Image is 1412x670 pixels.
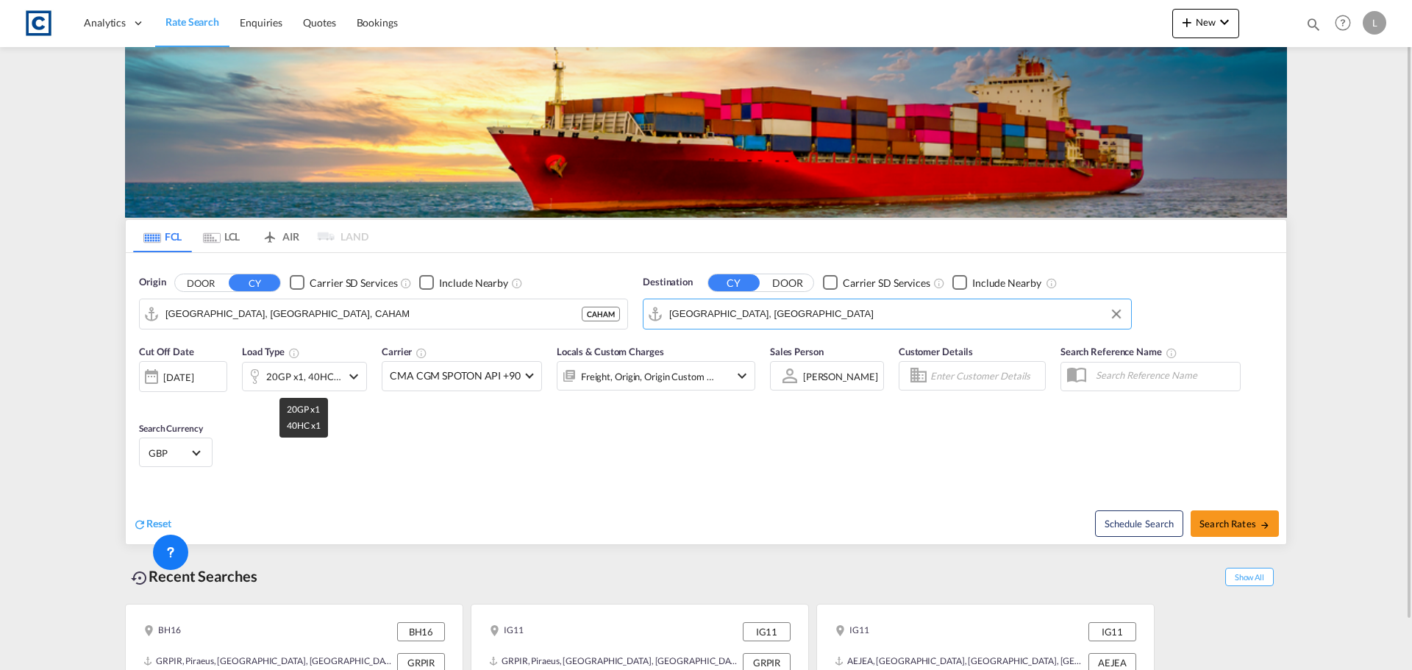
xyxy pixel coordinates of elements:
md-input-container: London Gateway Port, GBLGP [643,299,1131,329]
input: Enter Customer Details [930,365,1041,387]
span: Customer Details [899,346,973,357]
md-icon: icon-backup-restore [131,569,149,587]
div: Recent Searches [125,560,263,593]
span: Enquiries [240,16,282,29]
md-icon: icon-information-outline [288,347,300,359]
span: Help [1330,10,1355,35]
button: Clear Input [1105,303,1127,325]
md-icon: icon-chevron-down [733,367,751,385]
div: L [1363,11,1386,35]
button: Note: By default Schedule search will only considerorigin ports, destination ports and cut off da... [1095,510,1183,537]
md-checkbox: Checkbox No Ink [419,275,508,291]
md-tab-item: FCL [133,220,192,252]
md-input-container: Hamilton, ON, CAHAM [140,299,627,329]
span: Sales Person [770,346,824,357]
md-icon: icon-airplane [261,228,279,239]
input: Search by Port [165,303,582,325]
md-icon: icon-chevron-down [1216,13,1233,31]
md-icon: icon-magnify [1305,16,1322,32]
button: DOOR [762,274,813,291]
span: Destination [643,275,693,290]
md-checkbox: Checkbox No Ink [952,275,1041,291]
div: IG11 [489,622,524,641]
span: Search Reference Name [1060,346,1177,357]
div: IG11 [743,622,791,641]
md-icon: Unchecked: Ignores neighbouring ports when fetching rates.Checked : Includes neighbouring ports w... [511,277,523,289]
md-icon: Unchecked: Search for CY (Container Yard) services for all selected carriers.Checked : Search for... [400,277,412,289]
button: CY [708,274,760,291]
div: [PERSON_NAME] [803,371,878,382]
span: Reset [146,517,171,530]
md-select: Select Currency: £ GBPUnited Kingdom Pound [147,442,204,463]
span: Rate Search [165,15,219,28]
div: CAHAM [582,307,620,321]
div: BH16 [397,622,445,641]
span: New [1178,16,1233,28]
div: IG11 [1088,622,1136,641]
button: Search Ratesicon-arrow-right [1191,510,1279,537]
div: [DATE] [139,361,227,392]
div: Freight Origin Origin Custom Factory Stuffingicon-chevron-down [557,361,755,391]
md-icon: icon-refresh [133,518,146,531]
div: Carrier SD Services [310,276,397,291]
span: GBP [149,446,190,460]
md-checkbox: Checkbox No Ink [290,275,397,291]
div: Origin DOOR CY Checkbox No InkUnchecked: Search for CY (Container Yard) services for all selected... [126,253,1286,544]
span: Origin [139,275,165,290]
span: Locals & Custom Charges [557,346,664,357]
span: Search Rates [1199,518,1270,530]
span: Search Currency [139,423,203,434]
div: icon-magnify [1305,16,1322,38]
span: Quotes [303,16,335,29]
md-checkbox: Checkbox No Ink [823,275,930,291]
div: icon-refreshReset [133,516,171,532]
div: Include Nearby [972,276,1041,291]
md-icon: icon-plus 400-fg [1178,13,1196,31]
md-icon: icon-arrow-right [1260,520,1270,530]
span: 20GP x1 40HC x1 [287,404,320,431]
md-icon: icon-chevron-down [345,368,363,385]
div: IG11 [835,622,869,641]
div: Help [1330,10,1363,37]
input: Search by Port [669,303,1124,325]
div: [DATE] [163,371,193,384]
md-icon: Unchecked: Search for CY (Container Yard) services for all selected carriers.Checked : Search for... [933,277,945,289]
div: BH16 [143,622,181,641]
md-tab-item: LCL [192,220,251,252]
span: Bookings [357,16,398,29]
span: Load Type [242,346,300,357]
md-tab-item: AIR [251,220,310,252]
md-icon: Your search will be saved by the below given name [1166,347,1177,359]
img: 1fdb9190129311efbfaf67cbb4249bed.jpeg [22,7,55,40]
div: 20GP x1 40HC x1 [266,366,341,387]
md-icon: Unchecked: Ignores neighbouring ports when fetching rates.Checked : Includes neighbouring ports w... [1046,277,1058,289]
img: LCL+%26+FCL+BACKGROUND.png [125,47,1287,218]
span: CMA CGM SPOTON API +90 [390,368,521,383]
div: Freight Origin Origin Custom Factory Stuffing [581,366,715,387]
div: 20GP x1 40HC x1icon-chevron-down [242,362,367,391]
span: Cut Off Date [139,346,194,357]
button: DOOR [175,274,227,291]
div: Carrier SD Services [843,276,930,291]
div: Include Nearby [439,276,508,291]
md-icon: The selected Trucker/Carrierwill be displayed in the rate results If the rates are from another f... [416,347,427,359]
md-pagination-wrapper: Use the left and right arrow keys to navigate between tabs [133,220,368,252]
md-datepicker: Select [139,391,150,410]
button: CY [229,274,280,291]
span: Carrier [382,346,427,357]
input: Search Reference Name [1088,364,1240,386]
md-select: Sales Person: Lauren Prentice [802,366,880,387]
button: icon-plus 400-fgNewicon-chevron-down [1172,9,1239,38]
span: Show All [1225,568,1274,586]
span: Analytics [84,15,126,30]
